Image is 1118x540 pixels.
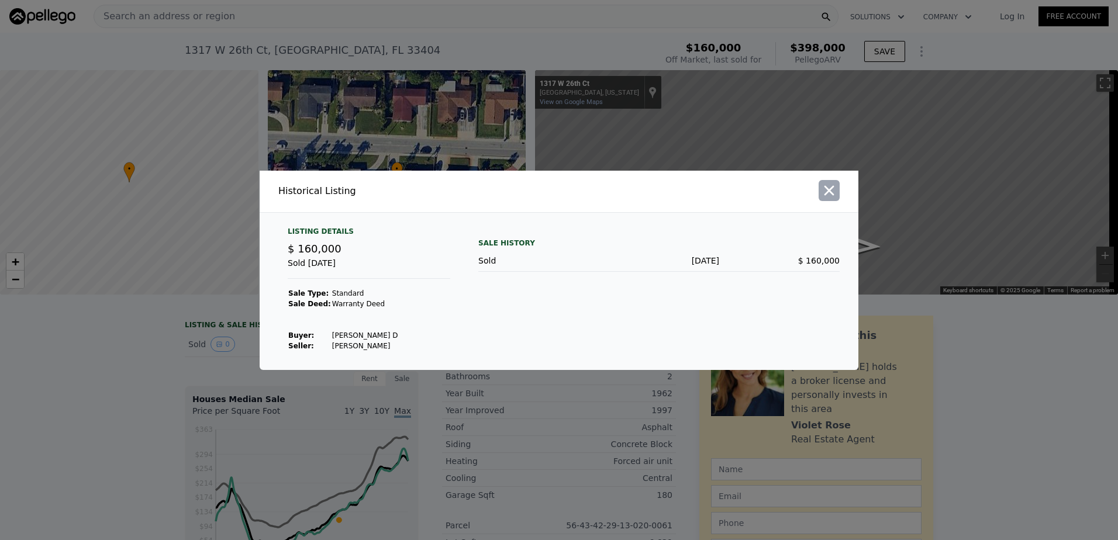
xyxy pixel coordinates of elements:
[478,255,599,266] div: Sold
[798,256,840,265] span: $ 160,000
[278,184,554,198] div: Historical Listing
[478,236,840,250] div: Sale History
[288,257,450,279] div: Sold [DATE]
[288,227,450,241] div: Listing Details
[288,331,314,340] strong: Buyer :
[332,288,399,299] td: Standard
[288,243,341,255] span: $ 160,000
[288,289,329,297] strong: Sale Type:
[288,342,314,350] strong: Seller :
[599,255,719,266] div: [DATE]
[332,299,399,309] td: Warranty Deed
[288,300,331,308] strong: Sale Deed:
[332,341,399,351] td: [PERSON_NAME]
[332,330,399,341] td: [PERSON_NAME] D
